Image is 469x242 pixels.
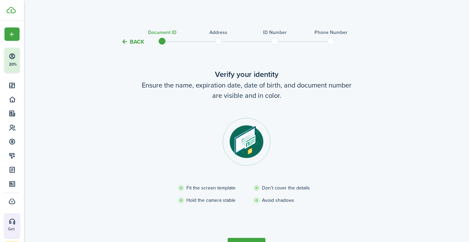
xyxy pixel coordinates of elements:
li: Don't cover the details [253,184,329,192]
button: Back [121,38,144,45]
p: Get [8,226,50,232]
img: Document step [222,118,271,166]
p: 20% [9,61,17,67]
li: Hold the camera stable [178,197,253,204]
button: Get [4,213,20,237]
button: 20% [4,48,61,72]
wizard-step-header-description: Ensure the name, expiration date, date of birth, and document number are visible and in color. [102,80,391,101]
button: Open menu [4,27,20,41]
img: TenantCloud [7,7,16,13]
wizard-step-header-title: Verify your identity [102,69,391,80]
h3: ID Number [263,29,287,36]
h3: Phone Number [314,29,347,36]
h3: Address [209,29,227,36]
li: Fit the screen template [178,184,253,192]
h3: Document ID [148,29,176,36]
li: Avoid shadows [253,197,329,204]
